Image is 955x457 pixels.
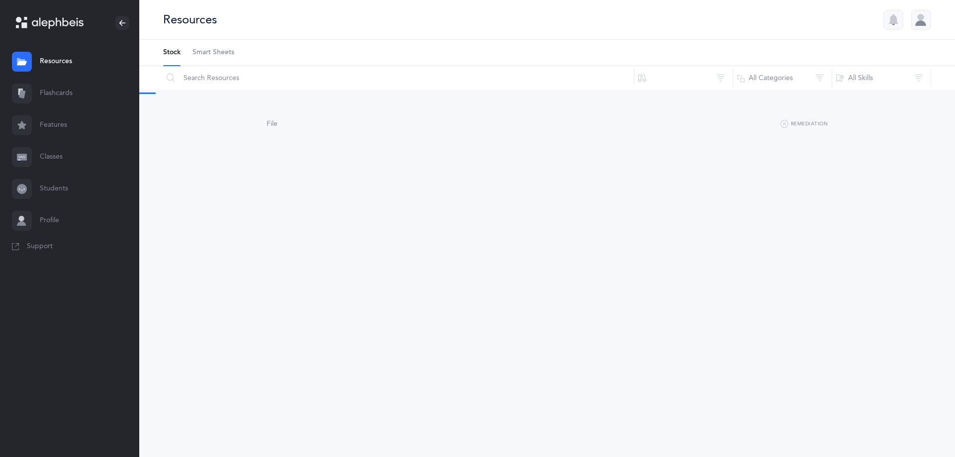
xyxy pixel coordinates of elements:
[780,118,828,130] button: Remediation
[27,242,53,252] span: Support
[832,66,931,90] button: All Skills
[163,11,217,28] div: Resources
[163,66,634,90] input: Search Resources
[267,120,278,128] span: File
[192,48,234,58] span: Smart Sheets
[733,66,832,90] button: All Categories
